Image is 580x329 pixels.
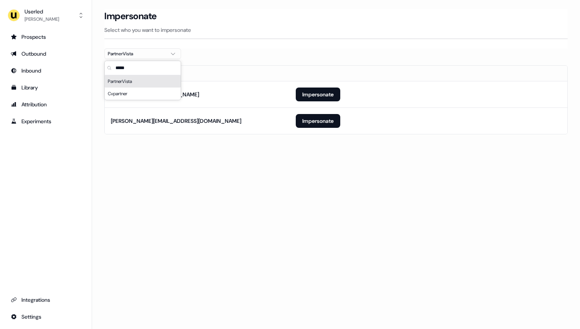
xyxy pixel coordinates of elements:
div: PartnerVista [105,75,181,88]
a: Go to experiments [6,115,86,127]
a: Go to integrations [6,311,86,323]
a: Go to prospects [6,31,86,43]
div: Experiments [11,117,81,125]
div: Suggestions [105,75,181,100]
a: Go to templates [6,81,86,94]
a: Go to outbound experience [6,48,86,60]
p: Select who you want to impersonate [104,26,568,34]
button: PartnerVista [104,48,181,59]
div: Cvpartner [105,88,181,100]
div: Attribution [11,101,81,108]
a: Go to attribution [6,98,86,111]
div: Prospects [11,33,81,41]
div: [PERSON_NAME] [25,15,59,23]
div: Library [11,84,81,91]
a: Go to integrations [6,294,86,306]
h3: Impersonate [104,10,157,22]
div: Settings [11,313,81,321]
div: PartnerVista [108,50,165,58]
a: Go to Inbound [6,64,86,77]
div: Outbound [11,50,81,58]
div: Integrations [11,296,81,304]
button: Impersonate [296,114,340,128]
button: Impersonate [296,88,340,101]
div: [PERSON_NAME][EMAIL_ADDRESS][DOMAIN_NAME] [111,117,241,125]
button: Userled[PERSON_NAME] [6,6,86,25]
div: Userled [25,8,59,15]
th: Email [105,66,290,81]
div: Inbound [11,67,81,74]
